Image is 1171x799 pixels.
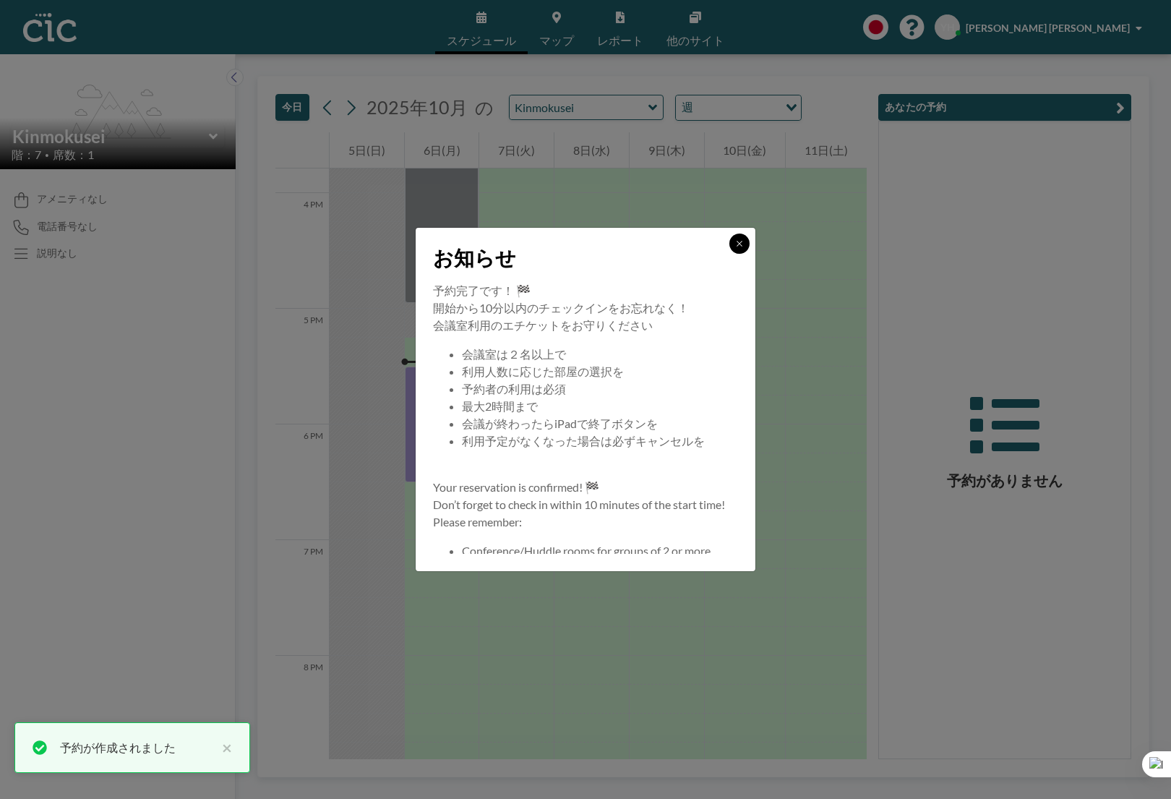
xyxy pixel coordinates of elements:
[462,364,624,378] span: 利用人数に応じた部屋の選択を
[433,283,531,297] span: 予約完了です！ 🏁
[433,245,516,270] span: お知らせ
[60,739,215,756] div: 予約が作成されました
[433,480,599,494] span: Your reservation is confirmed! 🏁
[215,739,232,756] button: close
[462,382,566,396] span: 予約者の利用は必須
[462,416,658,430] span: 会議が終わったらiPadで終了ボタンを
[433,515,522,529] span: Please remember:
[433,318,653,332] span: 会議室利用のエチケットをお守りください
[462,544,711,557] span: Conference/Huddle rooms for groups of 2 or more
[462,434,705,448] span: 利用予定がなくなった場合は必ずキャンセルを
[462,347,566,361] span: 会議室は２名以上で
[433,301,689,315] span: 開始から10分以内のチェックインをお忘れなく！
[462,399,538,413] span: 最大2時間まで
[433,497,725,511] span: Don’t forget to check in within 10 minutes of the start time!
